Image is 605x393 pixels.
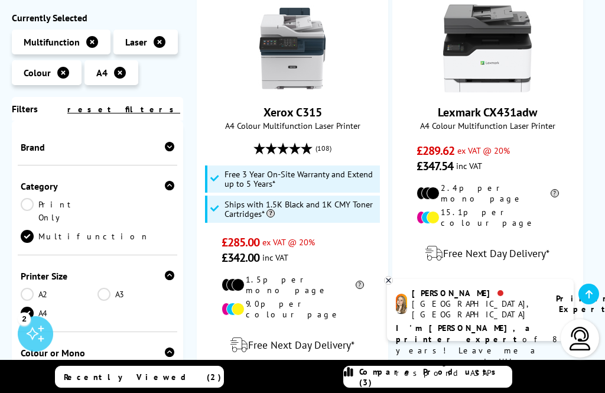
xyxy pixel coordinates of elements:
img: Lexmark CX431adw [443,4,532,93]
a: A2 [21,288,97,301]
li: 15.1p per colour page [417,207,559,228]
span: Recently Viewed (2) [64,372,222,382]
span: Colour [24,67,51,79]
span: Multifunction [24,36,80,48]
span: inc VAT [262,252,288,263]
span: ex VAT @ 20% [262,236,315,248]
a: Lexmark CX431adw [438,105,537,120]
div: Printer Size [21,270,174,282]
span: £289.62 [417,143,455,158]
div: Category [21,180,174,192]
li: 9.0p per colour page [222,298,364,320]
a: Xerox C315 [264,105,322,120]
a: A4 [21,307,97,320]
span: £347.54 [417,158,454,174]
a: A3 [97,288,174,301]
span: Laser [125,36,147,48]
a: Print Only [21,198,97,224]
div: 2 [18,312,31,325]
span: Ships with 1.5K Black and 1K CMY Toner Cartridges* [225,200,376,219]
span: Filters [12,103,38,115]
span: (108) [315,137,331,160]
a: Recently Viewed (2) [55,366,223,388]
a: Multifunction [21,230,149,243]
p: of 8 years! Leave me a message and I'll respond ASAP [396,323,565,379]
span: Free 3 Year On-Site Warranty and Extend up to 5 Years* [225,170,376,189]
div: Colour or Mono [21,347,174,359]
img: Xerox C315 [248,4,337,93]
b: I'm [PERSON_NAME], a printer expert [396,323,534,345]
li: 1.5p per mono page [222,274,364,295]
span: Compare Products (3) [359,366,511,388]
span: £342.00 [222,250,260,265]
div: modal_delivery [203,329,382,362]
div: modal_delivery [399,237,577,270]
span: A4 Colour Multifunction Laser Printer [203,120,382,131]
div: [GEOGRAPHIC_DATA], [GEOGRAPHIC_DATA] [412,298,541,320]
li: 2.4p per mono page [417,183,559,204]
span: A4 Colour Multifunction Laser Printer [399,120,577,131]
a: Compare Products (3) [343,366,512,388]
a: Xerox C315 [248,83,337,95]
div: Currently Selected [12,12,183,24]
a: reset filters [67,104,180,115]
div: [PERSON_NAME] [412,288,541,298]
span: A4 [96,67,108,79]
span: ex VAT @ 20% [457,145,510,156]
img: amy-livechat.png [396,294,407,314]
span: inc VAT [456,160,482,171]
div: Brand [21,141,174,153]
img: user-headset-light.svg [568,327,592,350]
span: £285.00 [222,235,260,250]
a: Lexmark CX431adw [443,83,532,95]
